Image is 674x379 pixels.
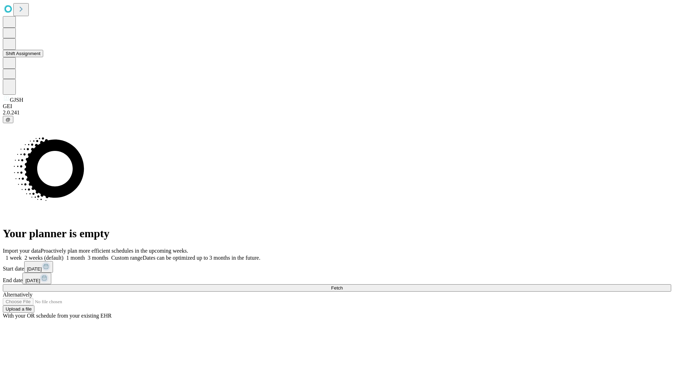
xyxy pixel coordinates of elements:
[3,273,671,284] div: End date
[6,255,22,261] span: 1 week
[25,278,40,283] span: [DATE]
[3,103,671,109] div: GEI
[3,305,34,313] button: Upload a file
[331,285,343,291] span: Fetch
[3,227,671,240] h1: Your planner is empty
[3,284,671,292] button: Fetch
[3,116,13,123] button: @
[41,248,188,254] span: Proactively plan more efficient schedules in the upcoming weeks.
[24,261,53,273] button: [DATE]
[10,97,23,103] span: GJSH
[3,313,112,319] span: With your OR schedule from your existing EHR
[66,255,85,261] span: 1 month
[88,255,108,261] span: 3 months
[27,266,42,272] span: [DATE]
[25,255,64,261] span: 2 weeks (default)
[3,292,32,298] span: Alternatively
[22,273,51,284] button: [DATE]
[6,117,11,122] span: @
[3,261,671,273] div: Start date
[111,255,143,261] span: Custom range
[3,248,41,254] span: Import your data
[3,50,43,57] button: Shift Assignment
[3,109,671,116] div: 2.0.241
[143,255,260,261] span: Dates can be optimized up to 3 months in the future.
